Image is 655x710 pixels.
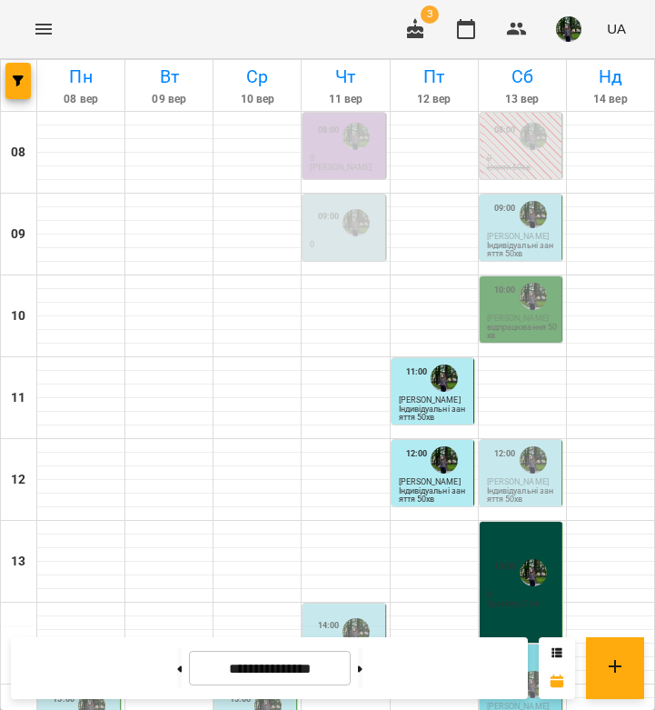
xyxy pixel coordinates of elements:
h6: 11 [11,388,25,408]
img: Ангеліна Кривак [431,365,458,392]
label: 10:00 [494,284,516,296]
h6: Нд [570,63,651,91]
h6: 10 [11,306,25,326]
p: 0 [310,155,381,163]
p: Індивідуальні заняття 50хв [399,487,470,504]
p: 0 [487,155,558,163]
img: Ангеліна Кривак [520,201,547,228]
span: UA [607,19,626,38]
h6: 09 [11,225,25,245]
h6: 13 вер [481,91,563,108]
img: 295700936d15feefccb57b2eaa6bd343.jpg [556,16,581,42]
label: 14:00 [318,619,340,632]
img: Ангеліна Кривак [520,446,547,474]
h6: 11 вер [304,91,386,108]
button: UA [600,12,633,45]
label: 13:00 [494,560,516,573]
img: Ангеліна Кривак [520,559,547,586]
img: Ангеліна Кривак [342,209,370,236]
h6: Ср [216,63,298,91]
p: 6 [487,591,558,599]
p: [PERSON_NAME] [310,164,372,172]
label: 12:00 [494,447,516,460]
label: 08:00 [494,124,516,136]
h6: Вт [128,63,210,91]
h6: Пт [393,63,475,91]
img: Ангеліна Кривак [520,123,547,150]
h6: 10 вер [216,91,298,108]
p: Індивідуальні заняття 50хв [399,405,470,422]
span: [PERSON_NAME] [487,314,549,323]
h6: 08 вер [40,91,122,108]
span: 3 [421,5,439,24]
span: [PERSON_NAME] [487,232,549,241]
h6: Пн [40,63,122,91]
h6: 09 вер [128,91,210,108]
span: [PERSON_NAME] [487,477,549,486]
h6: 12 [11,470,25,490]
p: 0 [310,241,381,249]
p: Індивідуальні заняття 50хв [487,487,558,504]
img: Ангеліна Кривак [342,123,370,150]
p: Індивідуальні заняття 50хв [487,242,558,258]
img: Ангеліна Кривак [342,618,370,645]
h6: 14 вер [570,91,651,108]
img: Ангеліна Кривак [431,446,458,474]
label: 12:00 [406,447,428,460]
h6: 13 [11,552,25,572]
button: Menu [22,7,65,51]
img: Ангеліна Кривак [520,283,547,310]
span: [PERSON_NAME] [399,477,461,486]
p: відпрацювання 50хв [487,324,558,340]
h6: Сб [481,63,563,91]
label: 09:00 [494,202,516,215]
p: Speaking Club [487,600,540,608]
p: Іспити 60хв [487,164,531,172]
span: [PERSON_NAME] [399,395,461,405]
h6: 08 [11,143,25,163]
label: 11:00 [406,365,428,378]
h6: 12 вер [393,91,475,108]
label: 08:00 [318,124,340,136]
label: 09:00 [318,210,340,223]
h6: Чт [304,63,386,91]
